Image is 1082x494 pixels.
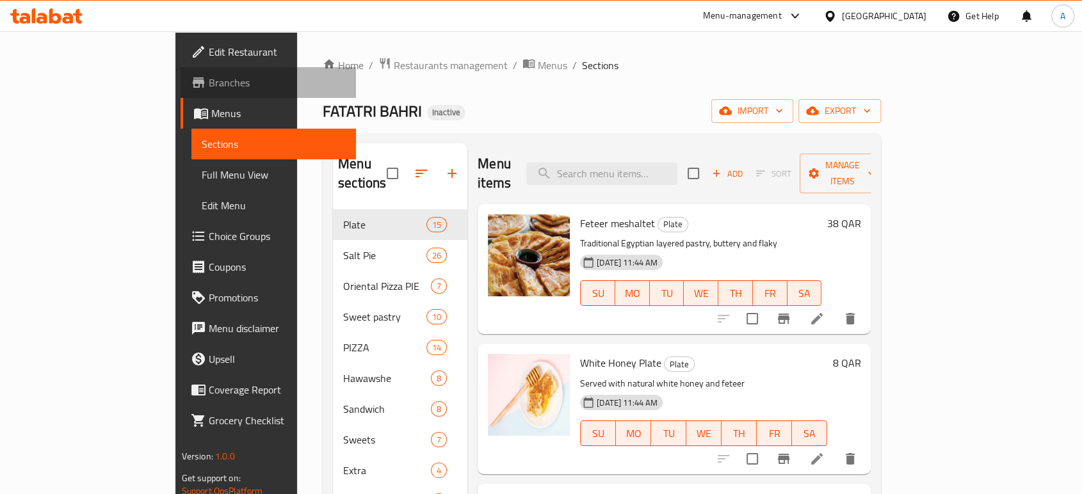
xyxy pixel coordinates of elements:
[680,160,707,187] span: Select section
[792,420,827,446] button: SA
[787,280,822,306] button: SA
[209,75,346,90] span: Branches
[181,221,356,251] a: Choice Groups
[378,57,508,74] a: Restaurants management
[343,463,431,478] div: Extra
[333,455,467,486] div: Extra4
[691,424,716,443] span: WE
[758,284,782,303] span: FR
[181,344,356,374] a: Upsell
[431,432,447,447] div: items
[333,394,467,424] div: Sandwich8
[718,280,753,306] button: TH
[703,8,782,24] div: Menu-management
[580,235,821,251] p: Traditional Egyptian layered pastry, buttery and flaky
[343,217,426,232] div: Plate
[181,98,356,129] a: Menus
[707,164,748,184] span: Add item
[513,58,517,73] li: /
[797,424,822,443] span: SA
[586,284,610,303] span: SU
[707,164,748,184] button: Add
[621,424,646,443] span: MO
[343,340,426,355] div: PIZZA
[432,465,446,477] span: 4
[427,342,446,354] span: 14
[182,448,213,465] span: Version:
[181,405,356,436] a: Grocery Checklist
[427,105,465,120] div: Inactive
[209,382,346,397] span: Coverage Report
[202,136,346,152] span: Sections
[426,309,447,324] div: items
[323,97,422,125] span: FATATRI BAHRI
[432,403,446,415] span: 8
[616,420,651,446] button: MO
[181,251,356,282] a: Coupons
[762,424,787,443] span: FR
[181,36,356,67] a: Edit Restaurant
[655,284,679,303] span: TU
[209,259,346,275] span: Coupons
[426,340,447,355] div: items
[580,353,661,372] span: White Honey Plate
[727,424,752,443] span: TH
[1060,9,1065,23] span: A
[379,160,406,187] span: Select all sections
[615,280,650,306] button: MO
[431,463,447,478] div: items
[580,214,655,233] span: Feteer meshaltet
[656,424,681,443] span: TU
[835,443,866,474] button: delete
[343,371,431,386] span: Hawawshe
[739,305,766,332] span: Select to update
[333,424,467,455] div: Sweets7
[333,301,467,332] div: Sweet pastry10
[431,401,447,417] div: items
[437,158,467,189] button: Add section
[182,470,241,486] span: Get support on:
[522,57,567,74] a: Menus
[664,356,695,372] div: Plate
[488,214,570,296] img: Feteer meshaltet
[582,58,618,73] span: Sections
[810,157,875,189] span: Manage items
[592,397,663,409] span: [DATE] 11:44 AM
[722,420,757,446] button: TH
[181,67,356,98] a: Branches
[181,282,356,313] a: Promotions
[343,248,426,263] div: Salt Pie
[793,284,817,303] span: SA
[832,354,860,372] h6: 8 QAR
[209,351,346,367] span: Upsell
[722,103,783,119] span: import
[798,99,881,123] button: export
[827,214,860,232] h6: 38 QAR
[723,284,748,303] span: TH
[809,103,871,119] span: export
[842,9,926,23] div: [GEOGRAPHIC_DATA]
[809,311,825,326] a: Edit menu item
[835,303,866,334] button: delete
[658,217,688,232] span: Plate
[757,420,792,446] button: FR
[211,106,346,121] span: Menus
[526,163,677,185] input: search
[488,354,570,436] img: White Honey Plate
[209,321,346,336] span: Menu disclaimer
[191,190,356,221] a: Edit Menu
[333,271,467,301] div: Oriental Pizza PIE7
[333,240,467,271] div: Salt Pie26
[426,248,447,263] div: items
[538,58,567,73] span: Menus
[800,154,885,193] button: Manage items
[343,309,426,324] div: Sweet pastry
[753,280,787,306] button: FR
[343,432,431,447] span: Sweets
[620,284,645,303] span: MO
[427,107,465,118] span: Inactive
[580,280,615,306] button: SU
